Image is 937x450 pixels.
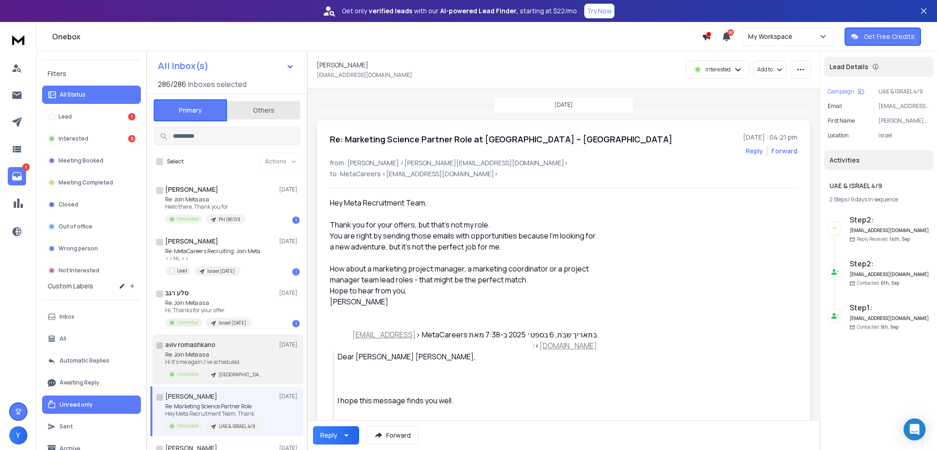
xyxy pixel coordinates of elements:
[850,315,930,322] h6: [EMAIL_ADDRESS][DOMAIN_NAME]
[177,267,187,274] p: Lead
[219,423,255,430] p: UAE & ISRAEL 4/9
[342,6,577,16] p: Get only with our starting at $22/mo
[878,103,930,110] p: [EMAIL_ADDRESS][DOMAIN_NAME]
[59,157,103,164] p: Meeting Booked
[555,101,573,108] p: [DATE]
[313,426,359,445] button: Reply
[167,158,183,165] label: Select
[165,299,252,307] p: Re: Join Meta as a
[59,135,88,142] p: Interested
[850,258,930,269] h6: Step 2 :
[165,392,217,401] h1: [PERSON_NAME]
[165,185,218,194] h1: [PERSON_NAME]
[165,196,246,203] p: Re: Join Meta as a
[850,227,930,234] h6: [EMAIL_ADDRESS][DOMAIN_NAME]
[52,31,702,42] h1: Onebox
[851,195,898,203] span: 9 days in sequence
[279,289,300,297] p: [DATE]
[42,261,141,280] button: Not Interested
[829,62,868,71] p: Lead Details
[279,341,300,348] p: [DATE]
[743,133,797,142] p: [DATE] : 04:21 pm
[42,374,141,392] button: Awaiting Reply
[59,113,72,120] p: Lead
[746,146,763,156] button: Reply
[828,88,864,95] button: Campaign
[279,393,300,400] p: [DATE]
[824,150,933,170] div: Activities
[330,197,597,208] div: Hey Meta Recruitment Team,
[59,223,92,230] p: Out of office
[42,67,141,80] h3: Filters
[366,426,419,445] button: Forward
[165,203,246,211] p: Hello there, Thank you for
[850,271,930,278] h6: [EMAIL_ADDRESS][DOMAIN_NAME]
[227,100,300,120] button: Others
[59,357,109,364] p: Automatic Replies
[9,426,27,445] button: Y
[292,320,300,327] div: 1
[219,371,263,378] p: [GEOGRAPHIC_DATA] + [GEOGRAPHIC_DATA] [DATE]
[881,280,899,286] span: 6th, Sep
[330,285,597,296] div: Hope to hear from you,
[864,32,915,41] p: Get Free Credits
[369,6,412,16] strong: verified leads
[207,268,235,275] p: Israel [DATE]
[330,219,597,230] div: Thank you for your offers, but that's not my role.
[904,418,926,440] div: Open Intercom Messenger
[279,238,300,245] p: [DATE]
[42,195,141,214] button: Closed
[42,352,141,370] button: Automatic Replies
[757,66,773,73] p: Add to
[59,335,66,342] p: All
[42,396,141,414] button: Unread only
[177,423,199,429] p: Interested
[279,186,300,193] p: [DATE]
[59,201,78,208] p: Closed
[857,324,899,331] p: Contacted
[292,268,300,276] div: 1
[219,216,240,223] p: PH 08/09
[165,351,268,358] p: Re: Join Meta as a
[165,340,215,349] h1: aviv romashkano
[165,358,268,366] p: Hi It's me again,I've scheduled
[59,313,75,320] p: Inbox
[42,239,141,258] button: Wrong person
[330,169,797,179] p: to: MetaCareers <[EMAIL_ADDRESS][DOMAIN_NAME]>
[165,237,218,246] h1: [PERSON_NAME]
[128,113,135,120] div: 1
[771,146,797,156] div: Forward
[828,88,854,95] p: Campaign
[48,282,93,291] h3: Custom Labels
[292,217,300,224] div: 1
[128,135,135,142] div: 9
[727,29,734,36] span: 50
[8,167,26,185] a: 8
[22,163,30,171] p: 8
[165,410,261,417] p: Hey Meta Recruitment Team, Thank
[881,324,899,330] span: 5th, Sep
[158,79,186,90] span: 286 / 286
[188,79,247,90] h3: Inboxes selected
[330,263,597,285] div: How about a marketing project manager, a marketing coordinator or a project manager team lead rol...
[151,57,302,75] button: All Inbox(s)
[878,132,930,139] p: Israel
[705,66,731,73] p: Interested
[59,179,113,186] p: Meeting Completed
[850,302,930,313] h6: Step 1 :
[330,329,597,351] div: ‫בתאריך שבת, 6 בספט׳ 2025 ב-7:38 מאת ‪MetaCareers‬‏ <‪ ‬‏>:‬
[165,248,260,255] p: Re: MetaCareers Recruiting: Join Meta
[219,320,246,326] p: Israel [DATE]
[878,117,930,125] p: [PERSON_NAME] [PERSON_NAME]
[59,423,73,430] p: Sent
[177,371,199,378] p: Interested
[42,330,141,348] button: All
[177,319,199,326] p: Interested
[158,61,209,70] h1: All Inbox(s)
[165,307,252,314] p: Hi, Thanks for your offer.
[42,86,141,104] button: All Status
[59,267,99,274] p: Not Interested
[330,230,597,252] div: You are right by sending those emails with opportunities because I'm looking for a new adventure,...
[857,280,899,287] p: Contacted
